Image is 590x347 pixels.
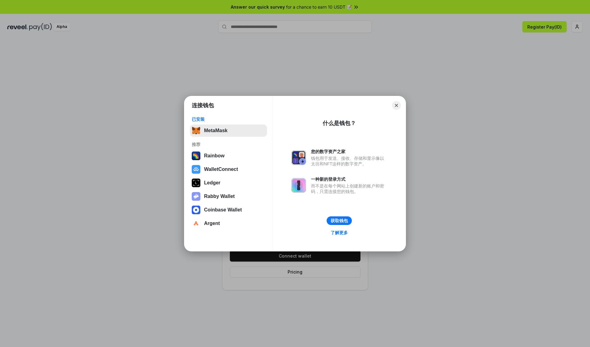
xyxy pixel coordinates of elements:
[331,230,348,235] div: 了解更多
[192,152,200,160] img: svg+xml,%3Csvg%20width%3D%22120%22%20height%3D%22120%22%20viewBox%3D%220%200%20120%20120%22%20fil...
[311,176,387,182] div: 一种新的登录方式
[190,217,267,230] button: Argent
[327,229,352,237] a: 了解更多
[204,167,238,172] div: WalletConnect
[190,163,267,175] button: WalletConnect
[327,216,352,225] button: 获取钱包
[392,101,401,110] button: Close
[190,190,267,203] button: Rabby Wallet
[190,204,267,216] button: Coinbase Wallet
[192,206,200,214] img: svg+xml,%3Csvg%20width%3D%2228%22%20height%3D%2228%22%20viewBox%3D%220%200%2028%2028%22%20fill%3D...
[192,219,200,228] img: svg+xml,%3Csvg%20width%3D%2228%22%20height%3D%2228%22%20viewBox%3D%220%200%2028%2028%22%20fill%3D...
[204,207,242,213] div: Coinbase Wallet
[204,194,235,199] div: Rabby Wallet
[311,156,387,167] div: 钱包用于发送、接收、存储和显示像以太坊和NFT这样的数字资产。
[204,221,220,226] div: Argent
[192,142,265,147] div: 推荐
[204,128,227,133] div: MetaMask
[204,153,225,159] div: Rainbow
[311,149,387,154] div: 您的数字资产之家
[291,150,306,165] img: svg+xml,%3Csvg%20xmlns%3D%22http%3A%2F%2Fwww.w3.org%2F2000%2Fsvg%22%20fill%3D%22none%22%20viewBox...
[190,124,267,137] button: MetaMask
[192,179,200,187] img: svg+xml,%3Csvg%20xmlns%3D%22http%3A%2F%2Fwww.w3.org%2F2000%2Fsvg%22%20width%3D%2228%22%20height%3...
[311,183,387,194] div: 而不是在每个网站上创建新的账户和密码，只需连接您的钱包。
[192,116,265,122] div: 已安装
[192,126,200,135] img: svg+xml,%3Csvg%20fill%3D%22none%22%20height%3D%2233%22%20viewBox%3D%220%200%2035%2033%22%20width%...
[323,120,356,127] div: 什么是钱包？
[331,218,348,223] div: 获取钱包
[192,192,200,201] img: svg+xml,%3Csvg%20xmlns%3D%22http%3A%2F%2Fwww.w3.org%2F2000%2Fsvg%22%20fill%3D%22none%22%20viewBox...
[190,150,267,162] button: Rainbow
[204,180,220,186] div: Ledger
[190,177,267,189] button: Ledger
[291,178,306,193] img: svg+xml,%3Csvg%20xmlns%3D%22http%3A%2F%2Fwww.w3.org%2F2000%2Fsvg%22%20fill%3D%22none%22%20viewBox...
[192,102,214,109] h1: 连接钱包
[192,165,200,174] img: svg+xml,%3Csvg%20width%3D%2228%22%20height%3D%2228%22%20viewBox%3D%220%200%2028%2028%22%20fill%3D...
